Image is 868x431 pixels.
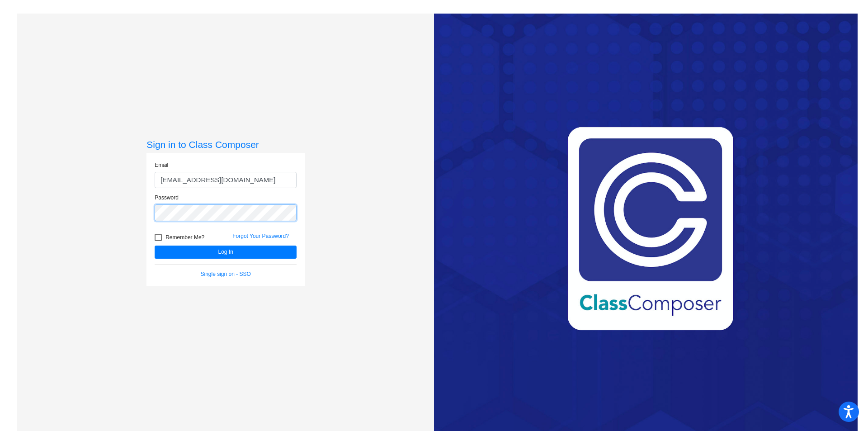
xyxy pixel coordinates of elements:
[155,194,179,202] label: Password
[165,232,204,243] span: Remember Me?
[201,271,251,277] a: Single sign on - SSO
[146,139,305,150] h3: Sign in to Class Composer
[232,233,289,239] a: Forgot Your Password?
[155,161,168,169] label: Email
[155,246,297,259] button: Log In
